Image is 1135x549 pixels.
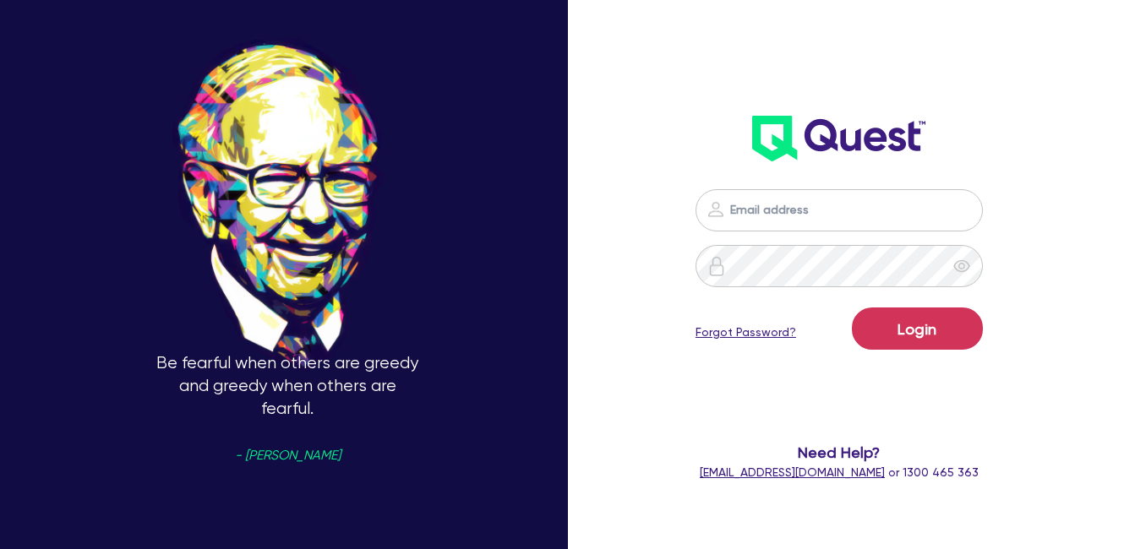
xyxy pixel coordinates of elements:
span: eye [953,258,970,274]
img: icon-password [707,256,727,276]
span: or 1300 465 363 [700,465,979,479]
a: [EMAIL_ADDRESS][DOMAIN_NAME] [700,465,885,479]
span: - [PERSON_NAME] [235,449,341,462]
span: Need Help? [696,441,983,464]
button: Login [852,307,983,350]
input: Email address [696,189,983,231]
img: wH2k97JdezQIQAAAABJRU5ErkJggg== [752,116,925,161]
a: Forgot Password? [696,323,796,341]
img: icon-password [706,199,726,220]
